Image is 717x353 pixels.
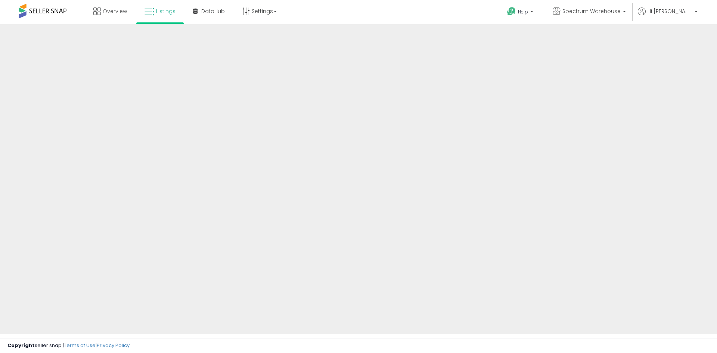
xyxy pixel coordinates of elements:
span: Hi [PERSON_NAME] [648,7,692,15]
span: DataHub [201,7,225,15]
span: Listings [156,7,176,15]
span: Help [518,9,528,15]
a: Help [501,1,541,24]
i: Get Help [507,7,516,16]
a: Hi [PERSON_NAME] [638,7,698,24]
span: Spectrum Warehouse [562,7,621,15]
span: Overview [103,7,127,15]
